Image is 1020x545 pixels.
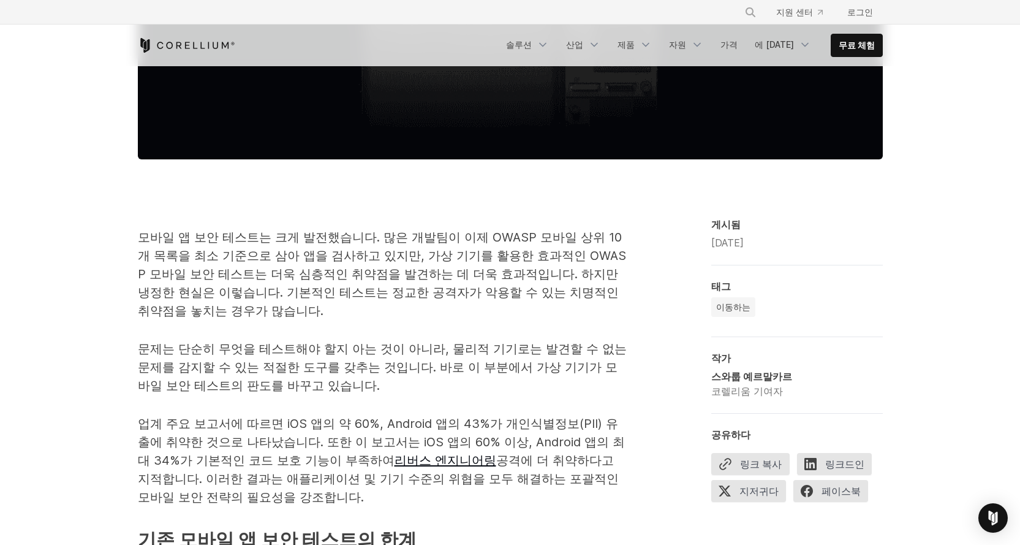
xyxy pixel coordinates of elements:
[711,429,750,441] font: 공유하다
[711,385,783,397] font: 코렐리움 기여자
[618,39,635,50] font: 제품
[138,453,619,505] font: 공격에 더 취약하다고 지적합니다. 이러한 결과는 애플리케이션 및 기기 수준의 위협을 모두 해결하는 포괄적인 모바일 보안 전략의 필요성을 강조합니다.
[978,503,1008,533] div: 인터콤 메신저 열기
[711,370,792,383] font: 스와룹 예르말카르
[499,34,883,57] div: 탐색 메뉴
[711,480,793,507] a: 지저귀다
[711,218,741,231] font: 게시됨
[138,341,627,393] font: 문제는 단순히 무엇을 테스트해야 할지 아는 것이 아니라, 물리적 기기로는 발견할 수 없는 문제를 감지할 수 있는 적절한 도구를 갖추는 것입니다. 바로 이 부분에서 가상 기기가...
[711,352,731,364] font: 작가
[730,1,883,23] div: 탐색 메뉴
[711,237,744,249] font: [DATE]
[720,39,738,50] font: 가격
[138,38,235,53] a: 코렐리움 홈
[793,480,875,507] a: 페이스북
[716,302,750,312] font: 이동하는
[566,39,583,50] font: 산업
[847,7,873,17] font: 로그인
[739,485,779,497] font: 지저귀다
[711,280,731,292] font: 태그
[839,40,875,50] font: 무료 체험
[138,416,625,468] font: 업계 주요 보고서에 따르면 iOS 앱의 약 60%, Android 앱의 43%가 개인식별정보(PII) 유출에 취약한 것으로 나타났습니다. 또한 이 보고서는 iOS 앱의 60%...
[395,453,496,468] a: 리버스 엔지니어링
[739,1,761,23] button: 찾다
[797,453,879,480] a: 링크드인
[711,297,755,317] a: 이동하는
[711,453,790,475] button: 링크 복사
[825,458,864,470] font: 링크드인
[138,230,626,318] font: 모바일 앱 보안 테스트는 크게 발전했습니다. 많은 개발팀이 이제 OWASP 모바일 상위 10개 목록을 최소 기준으로 삼아 앱을 검사하고 있지만, 가상 기기를 활용한 효과적인 ...
[669,39,686,50] font: 자원
[506,39,532,50] font: 솔루션
[755,39,794,50] font: 에 [DATE]
[822,485,861,497] font: 페이스북
[776,7,813,17] font: 지원 센터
